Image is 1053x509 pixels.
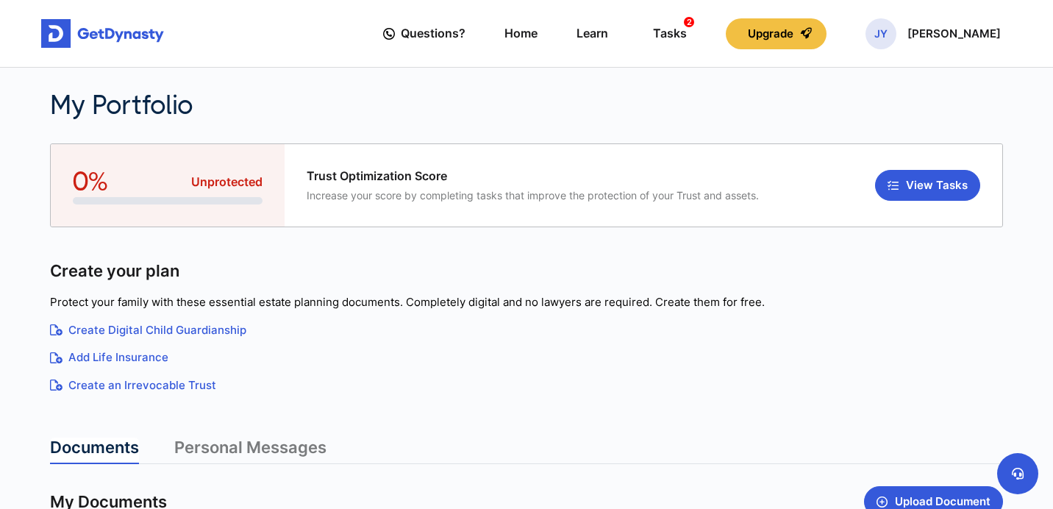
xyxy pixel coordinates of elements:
[191,174,263,191] span: Unprotected
[684,17,694,27] span: 2
[41,19,164,49] img: Get started for free with Dynasty Trust Company
[307,169,759,183] span: Trust Optimization Score
[504,13,538,54] a: Home
[174,438,326,464] a: Personal Messages
[647,13,687,54] a: Tasks2
[50,438,139,464] a: Documents
[50,322,1003,339] a: Create Digital Child Guardianship
[50,377,1003,394] a: Create an Irrevocable Trust
[653,20,687,47] div: Tasks
[307,189,759,202] span: Increase your score by completing tasks that improve the protection of your Trust and assets.
[401,20,465,47] span: Questions?
[577,13,608,54] a: Learn
[865,18,896,49] span: JY
[726,18,827,49] button: Upgrade
[50,90,757,121] h2: My Portfolio
[50,349,1003,366] a: Add Life Insurance
[907,28,1001,40] p: [PERSON_NAME]
[875,170,980,201] button: View Tasks
[865,18,1001,49] button: JY[PERSON_NAME]
[383,13,465,54] a: Questions?
[50,260,179,282] span: Create your plan
[73,166,108,197] span: 0%
[50,294,1003,311] p: Protect your family with these essential estate planning documents. Completely digital and no law...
